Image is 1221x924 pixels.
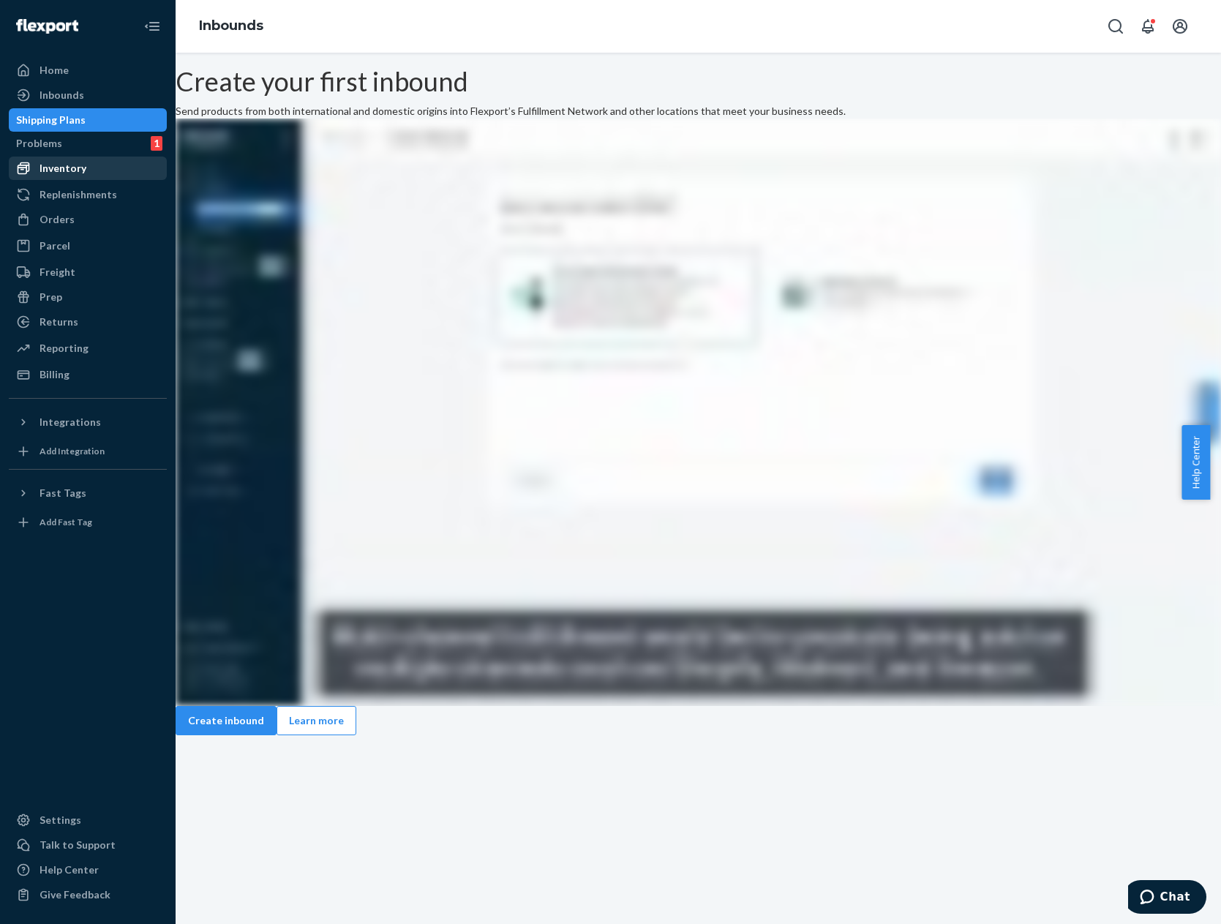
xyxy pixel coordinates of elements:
a: Add Fast Tag [9,511,167,534]
div: Prep [40,290,62,304]
div: Add Fast Tag [40,516,92,528]
a: Reporting [9,337,167,360]
a: Inventory [9,157,167,180]
button: Open notifications [1133,12,1162,41]
div: Fast Tags [40,486,86,500]
div: Help Center [40,863,99,877]
a: Problems1 [9,132,167,155]
button: Learn more [277,706,356,735]
div: Shipping Plans [16,113,86,127]
button: Create inbound [176,706,277,735]
ol: breadcrumbs [187,5,275,48]
a: Freight [9,260,167,284]
a: Replenishments [9,183,167,206]
a: Help Center [9,858,167,882]
div: Problems [16,136,62,151]
button: Open account menu [1165,12,1195,41]
button: Help Center [1181,425,1210,500]
div: Give Feedback [40,887,110,902]
div: Home [40,63,69,78]
div: Talk to Support [40,838,116,852]
button: Give Feedback [9,883,167,906]
div: Returns [40,315,78,329]
div: Inbounds [40,88,84,102]
div: Parcel [40,238,70,253]
button: Talk to Support [9,833,167,857]
div: Billing [40,367,69,382]
div: Integrations [40,415,101,429]
button: Fast Tags [9,481,167,505]
a: Parcel [9,234,167,258]
a: Billing [9,363,167,386]
div: Send products from both international and domestic origins into Flexport’s Fulfillment Network an... [176,67,1221,735]
a: Shipping Plans [9,108,167,132]
div: Reporting [40,341,89,356]
a: Prep [9,285,167,309]
div: Add Integration [40,445,105,457]
a: Inbounds [9,83,167,107]
a: Add Integration [9,440,167,463]
div: Replenishments [40,187,117,202]
button: Open Search Box [1101,12,1130,41]
div: 1 [151,136,162,151]
div: Inventory [40,161,86,176]
img: Flexport logo [16,19,78,34]
div: Orders [40,212,75,227]
div: Freight [40,265,75,279]
a: Orders [9,208,167,231]
button: Integrations [9,410,167,434]
div: Settings [40,813,81,827]
button: Close Navigation [138,12,167,41]
h1: Create your first inbound [176,67,1221,97]
a: Home [9,59,167,82]
a: Settings [9,808,167,832]
a: Returns [9,310,167,334]
a: Inbounds [199,18,263,34]
iframe: Opens a widget where you can chat to one of our agents [1128,880,1206,917]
